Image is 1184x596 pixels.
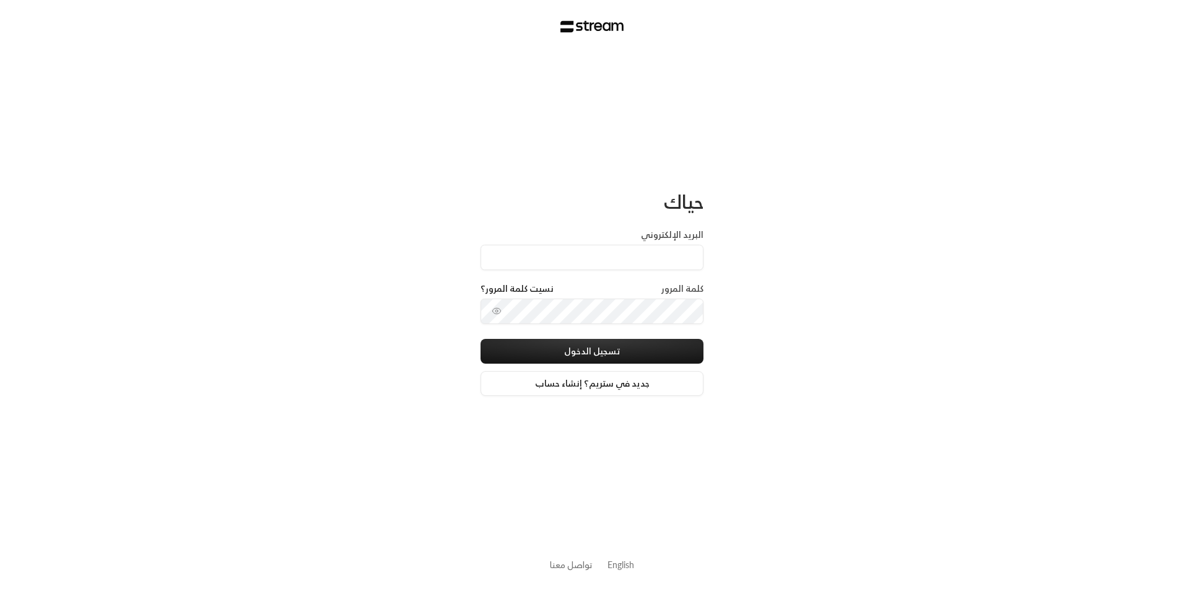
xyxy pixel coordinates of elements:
[641,229,703,241] label: البريد الإلكتروني
[481,283,554,295] a: نسيت كلمة المرور؟
[481,339,703,364] button: تسجيل الدخول
[487,301,507,321] button: toggle password visibility
[661,283,703,295] label: كلمة المرور
[550,558,593,571] button: تواصل معنا
[560,20,624,33] img: Stream Logo
[607,553,634,576] a: English
[664,185,703,218] span: حياك
[550,557,593,572] a: تواصل معنا
[481,371,703,396] a: جديد في ستريم؟ إنشاء حساب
